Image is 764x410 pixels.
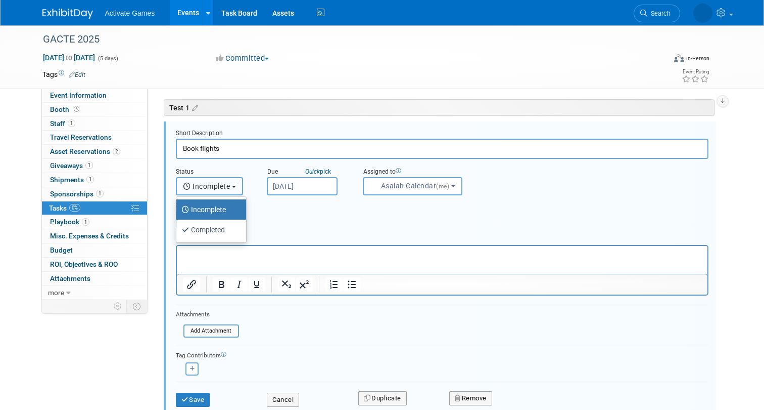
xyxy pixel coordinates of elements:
span: Misc. Expenses & Credits [50,232,129,240]
span: 1 [82,218,89,226]
td: Personalize Event Tab Strip [109,300,127,313]
img: Format-Inperson.png [674,54,684,62]
span: 1 [86,176,94,183]
span: Travel Reservations [50,133,112,141]
span: Asalah Calendar [370,182,451,190]
img: ExhibitDay [42,9,93,19]
button: Underline [248,277,265,292]
td: Tags [42,69,85,79]
span: [DATE] [DATE] [42,53,96,62]
a: Misc. Expenses & Credits [42,229,147,243]
a: Booth [42,103,147,116]
span: 1 [68,119,75,127]
button: Bold [213,277,230,292]
div: Due [267,168,348,177]
span: Staff [50,119,75,128]
button: Insert/edit link [183,277,200,292]
iframe: Rich Text Area [177,246,707,274]
span: more [48,289,64,297]
span: Event Information [50,91,107,99]
a: Edit sections [189,102,198,112]
button: Committed [213,53,273,64]
button: Numbered list [325,277,343,292]
a: Sponsorships1 [42,187,147,201]
span: Attachments [50,274,90,282]
a: Edit [69,71,85,78]
span: Giveaways [50,161,93,170]
button: Cancel [267,393,299,407]
a: Quickpick [303,168,333,176]
a: more [42,286,147,300]
button: Asalah Calendar(me) [363,177,462,195]
a: Tasks0% [42,201,147,215]
input: Due Date [267,177,338,195]
span: Booth [50,105,81,113]
span: Sponsorships [50,190,104,198]
div: Short Description [176,129,708,139]
a: Travel Reservations [42,131,147,144]
div: Event Rating [682,69,709,74]
div: Tag Contributors [176,349,708,360]
img: Asalah Calendar [693,4,712,23]
button: Bullet list [343,277,360,292]
a: Giveaways1 [42,159,147,173]
span: Booth not reserved yet [72,105,81,113]
div: Details [176,230,708,244]
div: GACTE 2025 [39,30,653,49]
a: Budget [42,243,147,257]
td: Toggle Event Tabs [126,300,147,313]
span: Asset Reservations [50,147,120,155]
a: Event Information [42,89,147,102]
button: Save [176,393,210,407]
i: Quick [305,168,320,175]
button: Subscript [278,277,295,292]
button: Superscript [296,277,313,292]
a: Asset Reservations2 [42,145,147,158]
label: Incomplete [181,201,236,218]
span: Tasks [49,204,80,212]
span: 1 [85,161,93,169]
span: 1 [96,190,104,197]
div: Event Format [611,53,709,68]
button: Remove [449,391,492,405]
button: Duplicate [358,391,407,405]
div: Assigned to [363,168,485,177]
span: to [64,54,74,62]
div: In-Person [686,55,709,62]
span: (me) [436,183,449,190]
span: ROI, Objectives & ROO [50,260,118,268]
a: ROI, Objectives & ROO [42,258,147,271]
div: Test 1 [164,99,714,116]
span: Search [647,10,671,17]
span: Playbook [50,218,89,226]
div: Section [176,201,663,211]
a: Staff1 [42,117,147,131]
a: Shipments1 [42,173,147,187]
span: (5 days) [97,55,118,62]
button: Italic [230,277,248,292]
label: Completed [181,222,236,238]
input: Name of task or a short description [176,139,708,158]
span: Activate Games [105,9,155,17]
span: 2 [113,148,120,155]
span: 0% [69,204,80,212]
button: Incomplete [176,177,243,195]
div: Status [176,168,252,177]
span: Shipments [50,176,94,184]
span: Budget [50,246,73,254]
a: Search [634,5,680,22]
div: Attachments [176,310,239,319]
a: Attachments [42,272,147,285]
a: Playbook1 [42,215,147,229]
span: Incomplete [183,182,230,190]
